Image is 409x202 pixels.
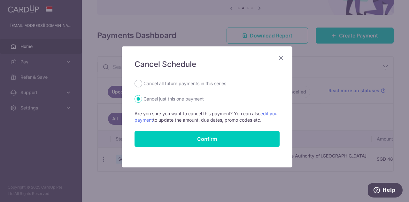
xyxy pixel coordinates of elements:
[368,183,403,199] iframe: Opens a widget where you can find more information
[277,54,285,62] button: Close
[135,110,280,123] p: Are you sure you want to cancel this payment? You can also to update the amount, due dates, promo...
[143,80,226,87] label: Cancel all future payments in this series
[135,59,280,69] h5: Cancel Schedule
[143,95,204,103] label: Cancel just this one payment
[135,131,280,147] input: Confirm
